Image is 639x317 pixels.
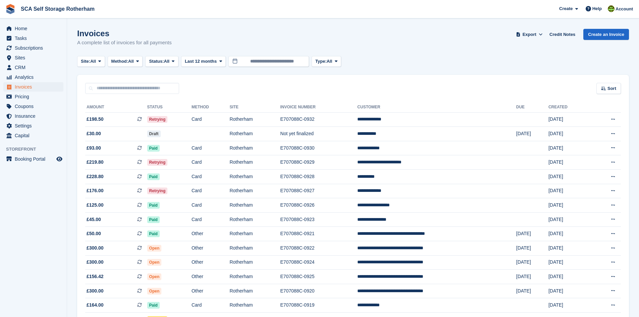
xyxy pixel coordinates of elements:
span: £219.80 [87,159,104,166]
a: menu [3,53,63,62]
a: menu [3,121,63,130]
td: E707088C-0930 [280,141,358,155]
span: Home [15,24,55,33]
td: [DATE] [548,198,590,213]
a: menu [3,63,63,72]
a: SCA Self Storage Rotherham [18,3,97,14]
span: Paid [147,302,160,309]
td: Rotherham [229,141,280,155]
td: E707088C-0919 [280,298,358,313]
span: Insurance [15,111,55,121]
td: [DATE] [516,255,548,270]
span: Pricing [15,92,55,101]
td: [DATE] [516,284,548,298]
td: Other [192,270,229,284]
th: Amount [85,102,147,113]
td: [DATE] [516,270,548,284]
td: Card [192,170,229,184]
span: £45.00 [87,216,101,223]
a: Create an Invoice [583,29,629,40]
td: E707088C-0926 [280,198,358,213]
a: menu [3,131,63,140]
span: £30.00 [87,130,101,137]
img: stora-icon-8386f47178a22dfd0bd8f6a31ec36ba5ce8667c1dd55bd0f319d3a0aa187defe.svg [5,4,15,14]
td: Rotherham [229,284,280,298]
td: Rotherham [229,212,280,227]
td: Other [192,241,229,256]
span: Draft [147,130,161,137]
span: £93.00 [87,145,101,152]
span: All [90,58,96,65]
th: Invoice Number [280,102,358,113]
td: E707088C-0929 [280,155,358,170]
span: Booking Portal [15,154,55,164]
td: Rotherham [229,298,280,313]
td: E707088C-0921 [280,227,358,241]
span: Open [147,259,162,266]
span: Help [592,5,602,12]
span: Coupons [15,102,55,111]
td: E707088C-0932 [280,112,358,127]
td: [DATE] [548,127,590,141]
span: Tasks [15,34,55,43]
td: Rotherham [229,184,280,198]
th: Due [516,102,548,113]
td: Rotherham [229,270,280,284]
span: Open [147,288,162,295]
span: Create [559,5,573,12]
span: £125.00 [87,202,104,209]
a: menu [3,82,63,92]
td: [DATE] [548,270,590,284]
a: menu [3,92,63,101]
span: Storefront [6,146,67,153]
span: £156.42 [87,273,104,280]
span: £198.50 [87,116,104,123]
td: Rotherham [229,127,280,141]
td: Card [192,112,229,127]
td: [DATE] [548,170,590,184]
td: [DATE] [516,127,548,141]
a: menu [3,34,63,43]
span: Paid [147,173,160,180]
a: Preview store [55,155,63,163]
span: Sort [607,85,616,92]
td: Card [192,298,229,313]
td: [DATE] [548,141,590,155]
a: menu [3,102,63,111]
th: Customer [357,102,516,113]
span: Open [147,245,162,252]
td: [DATE] [548,112,590,127]
td: E707088C-0920 [280,284,358,298]
td: Card [192,184,229,198]
span: £300.00 [87,287,104,295]
span: Capital [15,131,55,140]
a: menu [3,43,63,53]
td: [DATE] [516,227,548,241]
span: Retrying [147,188,168,194]
th: Method [192,102,229,113]
span: Site: [81,58,90,65]
span: Sites [15,53,55,62]
td: [DATE] [548,241,590,256]
span: All [327,58,332,65]
td: Card [192,155,229,170]
td: Rotherham [229,112,280,127]
td: [DATE] [548,298,590,313]
a: menu [3,154,63,164]
button: Site: All [77,56,105,67]
span: All [164,58,170,65]
span: Paid [147,216,160,223]
td: Card [192,198,229,213]
span: CRM [15,63,55,72]
td: Not yet finalized [280,127,358,141]
td: E707088C-0924 [280,255,358,270]
button: Status: All [145,56,178,67]
span: Method: [111,58,128,65]
span: Status: [149,58,164,65]
span: Subscriptions [15,43,55,53]
td: [DATE] [548,212,590,227]
h1: Invoices [77,29,172,38]
button: Type: All [312,56,341,67]
td: [DATE] [548,184,590,198]
td: E707088C-0923 [280,212,358,227]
